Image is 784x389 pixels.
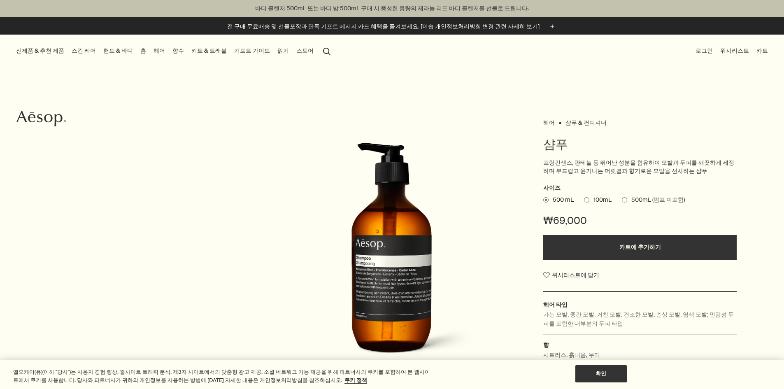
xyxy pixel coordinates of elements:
[589,196,612,204] span: 100mL
[694,35,770,68] nav: supplementary
[190,45,228,56] a: 키트 & 트래블
[276,45,291,56] a: 읽기
[171,45,186,56] a: 향수
[13,368,431,384] div: 엘오케이(유)(이하 "당사")는 사용자 경험 향상, 웹사이트 트래픽 분석, 제3자 사이트에서의 맞춤형 광고 제공, 소셜 네트워크 기능 제공을 위해 파트너사의 쿠키를 포함하여 ...
[233,45,272,56] a: 기프트 가이드
[543,350,600,359] p: 시트러스, 흙내음, 우디
[543,310,737,328] p: 가는 모발, 중간 모발, 거친 모발, 건조한 모발, 손상 모발, 염색 모발; 민감성 두피를 포함한 대부분의 두피 타입
[543,214,587,227] span: ₩69,000
[70,45,98,56] a: 스킨 케어
[719,45,751,56] a: 위시리스트
[16,110,66,127] svg: Aesop
[227,22,540,31] p: 전 구매 무료배송 및 선물포장과 단독 기프트 메시지 카드 혜택을 즐겨보세요. [이솝 개인정보처리방침 변경 관련 자세히 보기]
[543,159,737,175] p: 프랑킨센스, 판테놀 등 뛰어난 성분을 함유하여 모발과 두피를 깨끗하게 세정하며 부드럽고 윤기나는 머릿결과 향기로운 모발을 선사하는 샴푸
[565,119,607,123] a: 샴푸 & 컨디셔너
[344,377,367,384] a: 개인 정보 보호에 대한 자세한 정보, 새 탭에서 열기
[405,359,423,377] button: next slide
[694,45,714,56] button: 로그인
[543,235,737,260] button: 카트에 추가하기 - ₩69,000
[361,359,379,377] button: previous slide
[543,183,737,193] h2: 사이즈
[152,45,167,56] a: 헤어
[14,35,334,68] nav: primary
[295,45,315,56] button: 스토어
[627,196,685,204] span: 500mL (펌프 미포함)
[304,142,485,367] img: Back of Shampoo in 500 mL amber bottle, with a black pump
[543,268,599,283] button: 위시리스트에 담기
[755,45,770,56] button: 카트
[227,22,557,31] button: 전 구매 무료배송 및 선물포장과 단독 기프트 메시지 카드 혜택을 즐겨보세요. [이솝 개인정보처리방침 변경 관련 자세히 보기]
[549,196,574,204] span: 500 mL
[543,136,737,153] h1: 샴푸
[8,4,776,13] p: 바디 클렌저 500mL 또는 바디 밤 500mL 구매 시 풍성한 용량의 제라늄 리프 바디 클렌저를 선물로 드립니다.
[543,119,555,123] a: 헤어
[319,43,334,58] button: 검색창 열기
[261,142,523,377] div: 샴푸
[14,108,68,131] a: Aesop
[543,300,737,309] h2: 헤어 타입
[102,45,135,56] a: 핸드 & 바디
[575,365,627,382] button: 확인
[14,45,66,56] button: 신제품 & 추천 제품
[139,45,148,56] a: 홈
[543,340,737,349] h2: 향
